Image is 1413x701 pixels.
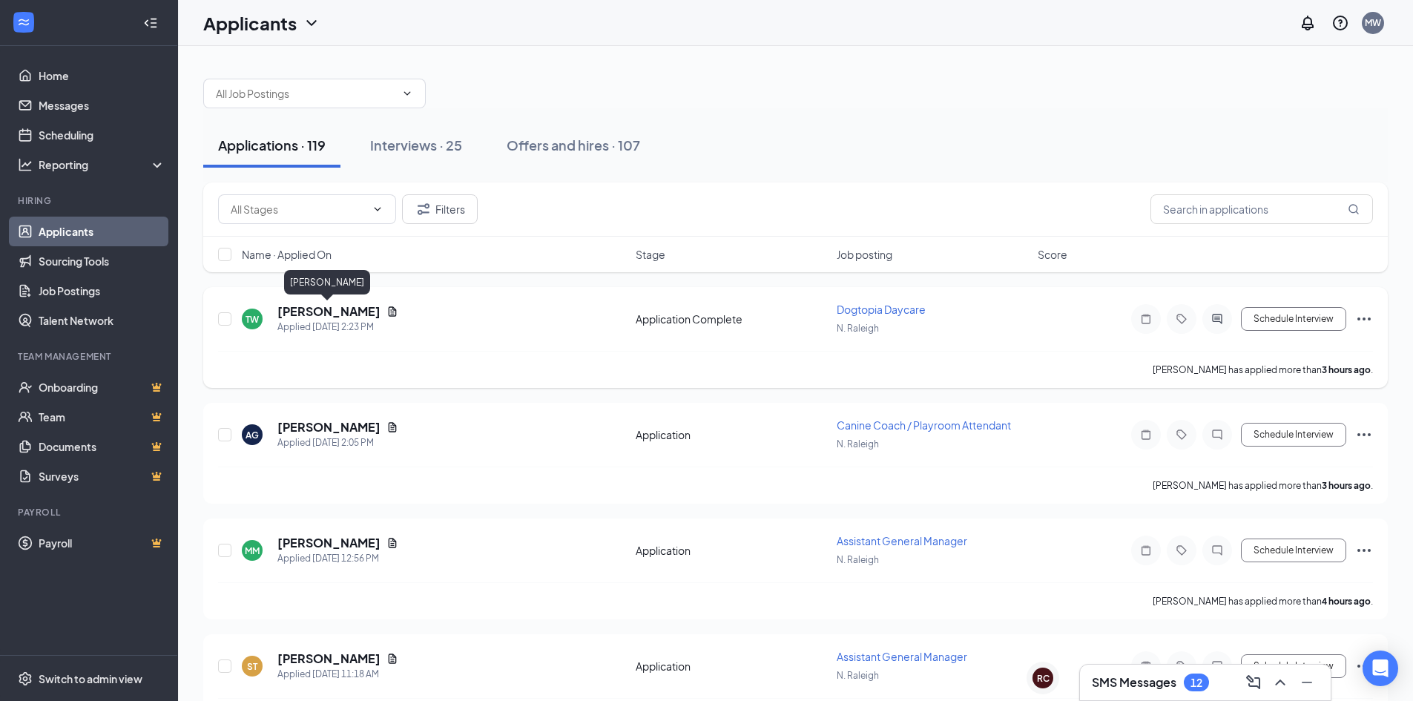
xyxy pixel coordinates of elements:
a: Home [39,61,165,90]
a: Applicants [39,217,165,246]
a: DocumentsCrown [39,432,165,461]
p: [PERSON_NAME] has applied more than . [1153,479,1373,492]
svg: Tag [1173,544,1190,556]
div: TW [246,313,259,326]
svg: Analysis [18,157,33,172]
div: Reporting [39,157,166,172]
div: RC [1037,672,1050,685]
button: ComposeMessage [1242,671,1265,694]
b: 3 hours ago [1322,364,1371,375]
input: All Stages [231,201,366,217]
svg: Note [1137,660,1155,672]
span: Canine Coach / Playroom Attendant [837,418,1011,432]
svg: Filter [415,200,432,218]
p: [PERSON_NAME] has applied more than . [1153,595,1373,608]
button: Minimize [1295,671,1319,694]
h5: [PERSON_NAME] [277,535,381,551]
svg: Document [386,306,398,317]
span: N. Raleigh [837,670,879,681]
b: 3 hours ago [1322,480,1371,491]
b: 4 hours ago [1322,596,1371,607]
svg: Ellipses [1355,657,1373,675]
button: Schedule Interview [1241,423,1346,447]
svg: Tag [1173,313,1190,325]
svg: Ellipses [1355,542,1373,559]
button: Schedule Interview [1241,307,1346,331]
svg: MagnifyingGlass [1348,203,1360,215]
div: AG [246,429,259,441]
div: Application [636,659,828,674]
a: Sourcing Tools [39,246,165,276]
svg: Note [1137,544,1155,556]
a: Talent Network [39,306,165,335]
span: Assistant General Manager [837,650,967,663]
h5: [PERSON_NAME] [277,303,381,320]
button: ChevronUp [1268,671,1292,694]
div: Team Management [18,350,162,363]
h5: [PERSON_NAME] [277,651,381,667]
svg: Ellipses [1355,426,1373,444]
div: Applied [DATE] 2:05 PM [277,435,398,450]
button: Filter Filters [402,194,478,224]
a: PayrollCrown [39,528,165,558]
a: TeamCrown [39,402,165,432]
h5: [PERSON_NAME] [277,419,381,435]
span: Job posting [837,247,892,262]
svg: Document [386,653,398,665]
div: Application [636,427,828,442]
span: Name · Applied On [242,247,332,262]
svg: Collapse [143,16,158,30]
div: MM [245,544,260,557]
span: Stage [636,247,665,262]
input: Search in applications [1150,194,1373,224]
div: Interviews · 25 [370,136,462,154]
div: 12 [1190,677,1202,689]
div: Applications · 119 [218,136,326,154]
svg: ChevronDown [303,14,320,32]
div: Application [636,543,828,558]
svg: ActiveChat [1208,313,1226,325]
span: Assistant General Manager [837,534,967,547]
div: Hiring [18,194,162,207]
svg: Document [386,537,398,549]
div: ST [247,660,257,673]
svg: Notifications [1299,14,1317,32]
div: Applied [DATE] 12:56 PM [277,551,398,566]
svg: Minimize [1298,674,1316,691]
div: Applied [DATE] 2:23 PM [277,320,398,335]
p: [PERSON_NAME] has applied more than . [1153,363,1373,376]
div: Payroll [18,506,162,519]
svg: Ellipses [1355,310,1373,328]
a: OnboardingCrown [39,372,165,402]
svg: WorkstreamLogo [16,15,31,30]
span: N. Raleigh [837,438,879,450]
svg: ChatInactive [1208,544,1226,556]
span: Dogtopia Daycare [837,303,926,316]
span: Score [1038,247,1067,262]
div: MW [1365,16,1381,29]
a: Messages [39,90,165,120]
div: Offers and hires · 107 [507,136,640,154]
button: Schedule Interview [1241,654,1346,678]
button: Schedule Interview [1241,539,1346,562]
h3: SMS Messages [1092,674,1176,691]
a: Job Postings [39,276,165,306]
a: SurveysCrown [39,461,165,491]
svg: ChevronUp [1271,674,1289,691]
div: Application Complete [636,312,828,326]
svg: ChatInactive [1208,429,1226,441]
svg: Note [1137,429,1155,441]
h1: Applicants [203,10,297,36]
svg: Tag [1173,660,1190,672]
svg: ComposeMessage [1245,674,1262,691]
svg: QuestionInfo [1331,14,1349,32]
div: Switch to admin view [39,671,142,686]
svg: ChatInactive [1208,660,1226,672]
div: [PERSON_NAME] [284,270,370,294]
svg: Note [1137,313,1155,325]
svg: Tag [1173,429,1190,441]
svg: Document [386,421,398,433]
input: All Job Postings [216,85,395,102]
a: Scheduling [39,120,165,150]
svg: ChevronDown [401,88,413,99]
